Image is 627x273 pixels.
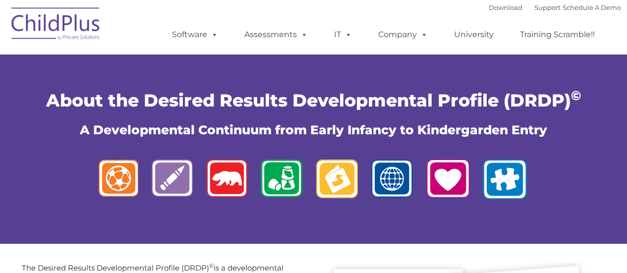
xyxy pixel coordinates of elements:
[571,88,581,104] sup: ©
[6,0,106,50] img: ChildPlus by Procare Solutions
[510,25,605,45] a: Training Scramble!!
[534,3,561,11] a: Support
[162,25,228,45] a: Software
[444,25,504,45] a: University
[489,3,621,11] font: |
[209,262,214,269] sup: ©
[489,3,522,11] a: Download
[234,25,318,45] a: Assessments
[368,25,438,45] a: Company
[563,3,621,11] a: Schedule A Demo
[46,90,581,111] span: About the Desired Results Developmental Profile (DRDP)
[324,25,362,45] a: IT
[91,154,537,209] img: logos
[80,122,547,137] span: A Developmental Continuum from Early Infancy to Kindergarden Entry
